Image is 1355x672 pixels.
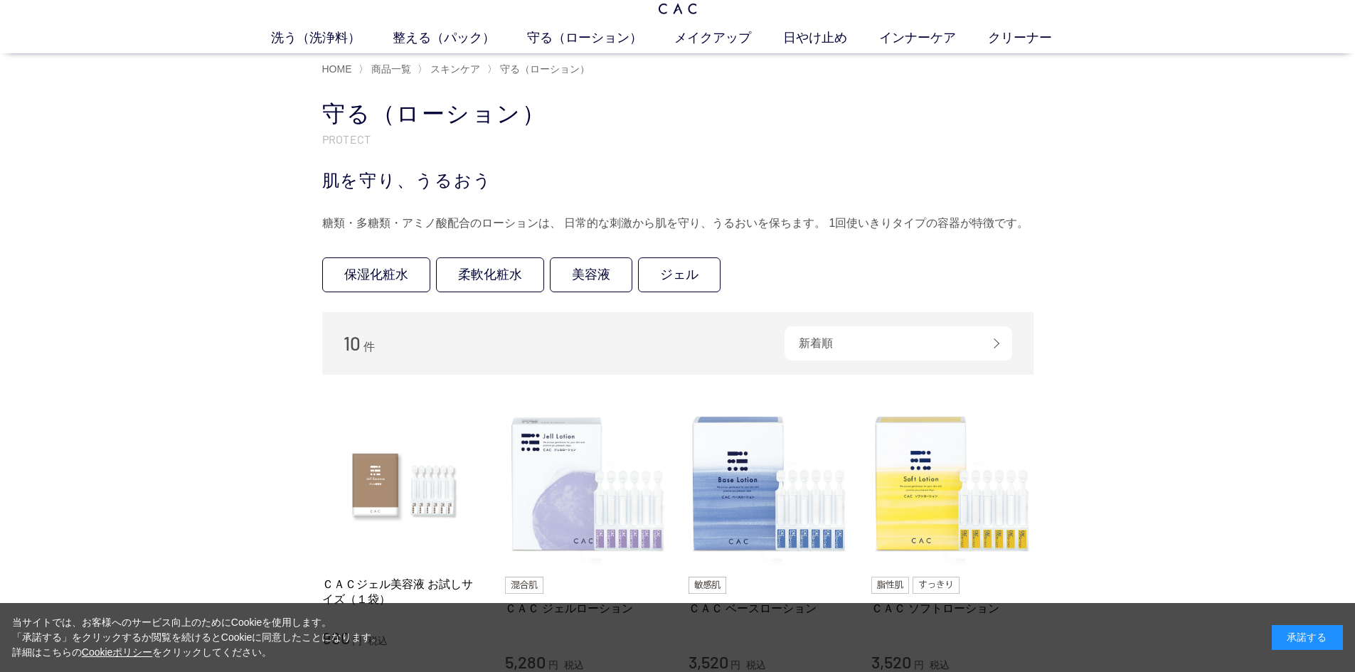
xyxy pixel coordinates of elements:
[82,646,153,658] a: Cookieポリシー
[1272,625,1343,650] div: 承諾する
[363,341,375,353] span: 件
[505,577,543,594] img: 混合肌
[527,28,674,48] a: 守る（ローション）
[674,28,783,48] a: メイクアップ
[436,257,544,292] a: 柔軟化粧水
[322,168,1033,193] div: 肌を守り、うるおう
[368,63,411,75] a: 商品一覧
[322,403,484,565] img: ＣＡＣジェル美容液 お試しサイズ（１袋）
[322,99,1033,129] h1: 守る（ローション）
[271,28,393,48] a: 洗う（洗浄料）
[871,577,909,594] img: 脂性肌
[689,601,851,616] a: ＣＡＣ ベースローション
[322,212,1033,235] div: 糖類・多糖類・アミノ酸配合のローションは、 日常的な刺激から肌を守り、うるおいを保ちます。 1回使いきりタイプの容器が特徴です。
[497,63,590,75] a: 守る（ローション）
[322,132,1033,146] p: PROTECT
[500,63,590,75] span: 守る（ローション）
[913,577,960,594] img: すっきり
[505,403,667,565] img: ＣＡＣ ジェルローション
[418,63,484,76] li: 〉
[689,403,851,565] img: ＣＡＣ ベースローション
[988,28,1084,48] a: クリーナー
[689,577,727,594] img: 敏感肌
[879,28,988,48] a: インナーケア
[430,63,480,75] span: スキンケア
[12,615,382,660] div: 当サイトでは、お客様へのサービス向上のためにCookieを使用します。 「承諾する」をクリックするか閲覧を続けるとCookieに同意したことになります。 詳細はこちらの をクリックしてください。
[358,63,415,76] li: 〉
[783,28,879,48] a: 日やけ止め
[322,577,484,607] a: ＣＡＣジェル美容液 お試しサイズ（１袋）
[344,332,361,354] span: 10
[550,257,632,292] a: 美容液
[427,63,480,75] a: スキンケア
[638,257,721,292] a: ジェル
[871,601,1033,616] a: ＣＡＣ ソフトローション
[785,326,1012,361] div: 新着順
[505,601,667,616] a: ＣＡＣ ジェルローション
[393,28,527,48] a: 整える（パック）
[371,63,411,75] span: 商品一覧
[322,63,352,75] a: HOME
[487,63,593,76] li: 〉
[871,403,1033,565] img: ＣＡＣ ソフトローション
[322,257,430,292] a: 保湿化粧水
